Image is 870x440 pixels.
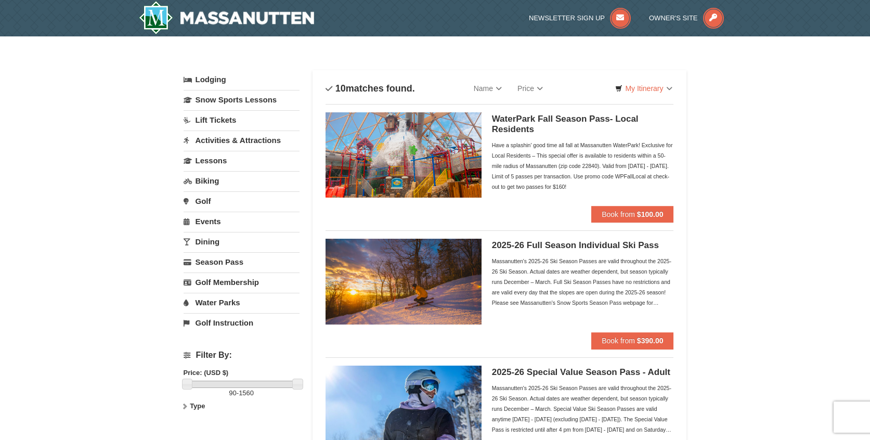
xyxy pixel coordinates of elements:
strong: Type [190,402,205,410]
a: My Itinerary [608,81,679,96]
div: Massanutten's 2025-26 Ski Season Passes are valid throughout the 2025-26 Ski Season. Actual dates... [492,256,674,308]
span: 10 [335,83,346,94]
a: Golf Instruction [184,313,300,332]
a: Golf Membership [184,273,300,292]
span: Book from [602,210,635,218]
strong: Price: (USD $) [184,369,229,377]
h5: 2025-26 Full Season Individual Ski Pass [492,240,674,251]
img: 6619937-208-2295c65e.jpg [326,239,482,324]
a: Lift Tickets [184,110,300,130]
a: Biking [184,171,300,190]
a: Water Parks [184,293,300,312]
h4: Filter By: [184,351,300,360]
a: Newsletter Sign Up [529,14,631,22]
span: 1560 [239,389,254,397]
div: Massanutten's 2025-26 Ski Season Passes are valid throughout the 2025-26 Ski Season. Actual dates... [492,383,674,435]
a: Price [510,78,551,99]
a: Massanutten Resort [139,1,315,34]
strong: $390.00 [637,337,664,345]
img: 6619937-212-8c750e5f.jpg [326,112,482,198]
a: Dining [184,232,300,251]
span: Owner's Site [649,14,698,22]
a: Snow Sports Lessons [184,90,300,109]
a: Name [466,78,510,99]
a: Lessons [184,151,300,170]
a: Lodging [184,70,300,89]
img: Massanutten Resort Logo [139,1,315,34]
span: Book from [602,337,635,345]
span: 90 [229,389,236,397]
h5: WaterPark Fall Season Pass- Local Residents [492,114,674,135]
button: Book from $100.00 [591,206,673,223]
a: Events [184,212,300,231]
a: Season Pass [184,252,300,271]
a: Activities & Attractions [184,131,300,150]
div: Have a splashin' good time all fall at Massanutten WaterPark! Exclusive for Local Residents – Thi... [492,140,674,192]
a: Owner's Site [649,14,724,22]
strong: $100.00 [637,210,664,218]
a: Golf [184,191,300,211]
button: Book from $390.00 [591,332,673,349]
span: Newsletter Sign Up [529,14,605,22]
h4: matches found. [326,83,415,94]
label: - [184,388,300,398]
h5: 2025-26 Special Value Season Pass - Adult [492,367,674,378]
